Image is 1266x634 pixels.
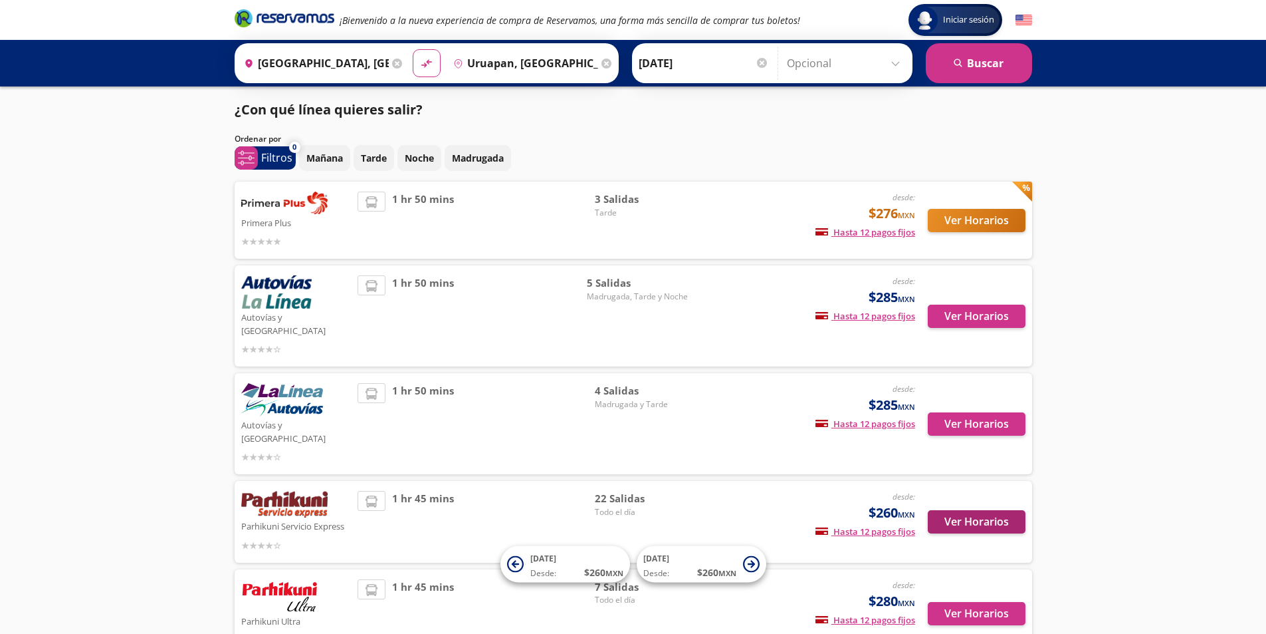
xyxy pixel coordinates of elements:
span: $ 260 [584,565,623,579]
img: Parhikuni Servicio Express [241,491,328,518]
em: desde: [893,192,915,203]
span: Todo el día [595,594,688,606]
span: 3 Salidas [595,192,688,207]
span: 7 Salidas [595,579,688,595]
em: desde: [893,491,915,502]
small: MXN [718,568,736,578]
button: Mañana [299,145,350,171]
p: Primera Plus [241,214,352,230]
span: Todo el día [595,506,688,518]
p: Autovías y [GEOGRAPHIC_DATA] [241,309,352,337]
span: 0 [292,142,296,153]
span: [DATE] [643,553,669,564]
small: MXN [605,568,623,578]
button: 0Filtros [235,146,296,170]
em: desde: [893,579,915,591]
p: Autovías y [GEOGRAPHIC_DATA] [241,416,352,445]
span: $ 260 [697,565,736,579]
span: Desde: [643,567,669,579]
button: English [1015,12,1032,29]
span: Desde: [530,567,556,579]
span: Hasta 12 pagos fijos [815,526,915,538]
span: $276 [869,204,915,224]
input: Buscar Destino [448,47,598,80]
img: Autovías y La Línea [241,383,323,416]
span: 1 hr 45 mins [392,491,454,552]
span: 1 hr 50 mins [392,275,454,357]
span: Hasta 12 pagos fijos [815,226,915,238]
button: [DATE]Desde:$260MXN [500,546,630,583]
span: $285 [869,395,915,415]
button: Madrugada [445,145,511,171]
p: Ordenar por [235,133,281,145]
span: Hasta 12 pagos fijos [815,310,915,322]
button: Ver Horarios [928,602,1025,625]
button: Ver Horarios [928,209,1025,232]
small: MXN [898,210,915,220]
input: Opcional [787,47,906,80]
a: Brand Logo [235,8,334,32]
span: $260 [869,503,915,523]
span: 1 hr 50 mins [392,383,454,464]
p: Noche [405,151,434,165]
p: Tarde [361,151,387,165]
span: $285 [869,287,915,307]
span: 5 Salidas [587,275,688,291]
p: Madrugada [452,151,504,165]
span: Hasta 12 pagos fijos [815,614,915,626]
span: 1 hr 50 mins [392,192,454,249]
span: Hasta 12 pagos fijos [815,418,915,430]
i: Brand Logo [235,8,334,28]
em: ¡Bienvenido a la nueva experiencia de compra de Reservamos, una forma más sencilla de comprar tus... [340,14,800,27]
p: Parhikuni Servicio Express [241,518,352,534]
small: MXN [898,294,915,304]
input: Elegir Fecha [639,47,769,80]
button: Ver Horarios [928,305,1025,328]
input: Buscar Origen [239,47,389,80]
button: Ver Horarios [928,412,1025,436]
span: Madrugada, Tarde y Noche [587,291,688,303]
button: [DATE]Desde:$260MXN [637,546,766,583]
small: MXN [898,510,915,520]
p: Parhikuni Ultra [241,613,352,629]
span: $280 [869,591,915,611]
small: MXN [898,598,915,608]
span: 22 Salidas [595,491,688,506]
em: desde: [893,275,915,287]
span: [DATE] [530,553,556,564]
span: 4 Salidas [595,383,688,398]
p: Filtros [261,150,292,166]
p: Mañana [306,151,343,165]
button: Ver Horarios [928,510,1025,534]
button: Tarde [354,145,394,171]
button: Noche [397,145,441,171]
img: Autovías y La Línea [241,275,312,309]
p: ¿Con qué línea quieres salir? [235,100,423,120]
span: Iniciar sesión [938,13,1000,27]
img: Primera Plus [241,192,328,214]
button: Buscar [926,43,1032,83]
span: Madrugada y Tarde [595,398,688,410]
small: MXN [898,402,915,412]
img: Parhikuni Ultra [241,579,318,613]
em: desde: [893,383,915,395]
span: Tarde [595,207,688,219]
